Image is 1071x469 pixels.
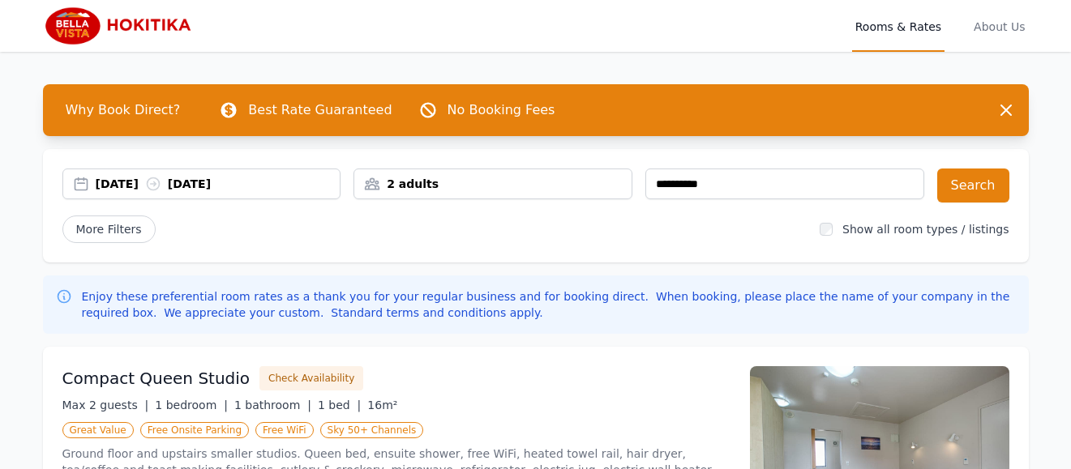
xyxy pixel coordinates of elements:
span: 1 bathroom | [234,399,311,411]
p: Best Rate Guaranteed [248,100,392,120]
span: Sky 50+ Channels [320,422,424,438]
h3: Compact Queen Studio [62,367,251,390]
button: Search [937,168,1009,203]
p: Enjoy these preferential room rates as a thank you for your regular business and for booking dire... [82,288,1016,321]
span: Great Value [62,422,134,438]
span: 1 bed | [318,399,361,411]
p: No Booking Fees [448,100,555,120]
span: 16m² [367,399,397,411]
button: Check Availability [259,366,363,390]
label: Show all room types / listings [842,223,1009,236]
span: 1 bedroom | [155,399,228,411]
img: Bella Vista Hokitika [43,6,199,45]
div: 2 adults [354,176,632,192]
div: [DATE] [DATE] [96,176,341,192]
span: Free Onsite Parking [140,422,249,438]
span: More Filters [62,215,156,243]
span: Free WiFi [255,422,314,438]
span: Max 2 guests | [62,399,149,411]
span: Why Book Direct? [53,94,194,126]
